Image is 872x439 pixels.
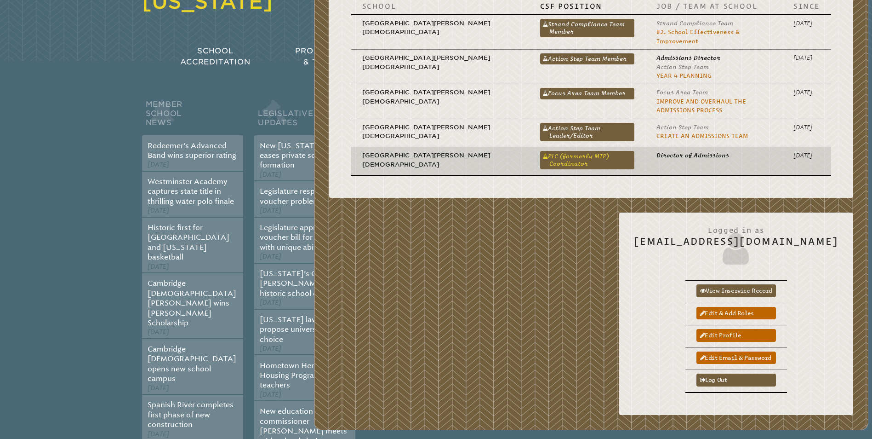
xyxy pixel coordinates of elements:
span: Action Step Team [656,124,709,131]
span: [DATE] [260,207,281,214]
a: Action Step Team Leader/Editor [540,123,634,141]
p: [DATE] [793,151,820,160]
p: [DATE] [793,19,820,28]
a: View inservice record [696,284,776,297]
a: Redeemer’s Advanced Band wins superior rating [148,141,236,160]
a: #2. School Effectiveness & Improvement [656,29,740,44]
span: [DATE] [260,171,281,179]
span: [DATE] [260,345,281,352]
a: Cambridge [DEMOGRAPHIC_DATA] opens new school campus [148,345,236,383]
span: [DATE] [148,161,169,168]
h2: Member School News [142,98,243,135]
a: Focus Area Team Member [540,88,634,99]
a: Cambridge [DEMOGRAPHIC_DATA][PERSON_NAME] wins [PERSON_NAME] Scholarship [148,279,236,327]
span: School Accreditation [180,46,250,66]
span: Action Step Team [656,64,709,70]
a: Edit email & password [696,352,776,364]
p: Director of Admissions [656,151,771,160]
a: [US_STATE]’s Governor [PERSON_NAME] signs historic school choice bill [260,269,348,298]
span: [DATE] [148,328,169,336]
p: [DATE] [793,88,820,97]
p: [GEOGRAPHIC_DATA][PERSON_NAME][DEMOGRAPHIC_DATA] [362,88,518,106]
p: [GEOGRAPHIC_DATA][PERSON_NAME][DEMOGRAPHIC_DATA] [362,19,518,37]
p: [DATE] [793,123,820,132]
p: School [362,1,518,11]
h2: [EMAIL_ADDRESS][DOMAIN_NAME] [634,221,838,267]
a: Year 4 planning [656,72,712,79]
span: [DATE] [148,207,169,214]
p: Job / Team at School [656,1,771,11]
a: Action Step Team Member [540,53,634,64]
span: Professional Development & Teacher Certification [295,46,429,66]
p: Admissions Director [656,53,771,62]
span: Focus Area Team [656,89,708,96]
a: Edit profile [696,329,776,341]
a: Edit & add roles [696,307,776,319]
h2: Legislative Updates [254,98,355,135]
a: Log out [696,374,776,386]
a: Improve and Overhaul the Admissions Process [656,98,746,114]
a: Legislature responds to voucher problems [260,187,342,205]
a: [US_STATE] lawmakers propose universal school choice [260,315,348,344]
a: Hometown Heroes Housing Program open to teachers [260,361,350,390]
p: [GEOGRAPHIC_DATA][PERSON_NAME][DEMOGRAPHIC_DATA] [362,53,518,71]
a: Strand Compliance Team Member [540,19,634,37]
a: New [US_STATE] law eases private school formation [260,141,336,170]
p: [DATE] [793,53,820,62]
p: [GEOGRAPHIC_DATA][PERSON_NAME][DEMOGRAPHIC_DATA] [362,151,518,169]
span: [DATE] [260,391,281,399]
a: Westminster Academy captures state title in thrilling water polo finale [148,177,234,206]
span: [DATE] [148,263,169,271]
a: Spanish River completes first phase of new construction [148,400,234,429]
span: [DATE] [260,299,281,306]
span: [DATE] [148,430,169,438]
p: [GEOGRAPHIC_DATA][PERSON_NAME][DEMOGRAPHIC_DATA] [362,123,518,141]
span: [DATE] [148,384,169,392]
span: Logged in as [634,221,838,236]
a: Historic first for [GEOGRAPHIC_DATA] and [US_STATE] basketball [148,223,229,261]
a: Create an Admissions Team [656,133,748,139]
span: [DATE] [260,253,281,260]
p: Since [793,1,820,11]
a: PLC (formerly MIP) Coordinator [540,151,634,169]
a: Legislature approves voucher bill for students with unique abilities [260,223,345,252]
p: CSF Position [540,1,634,11]
span: Strand Compliance Team [656,20,733,27]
